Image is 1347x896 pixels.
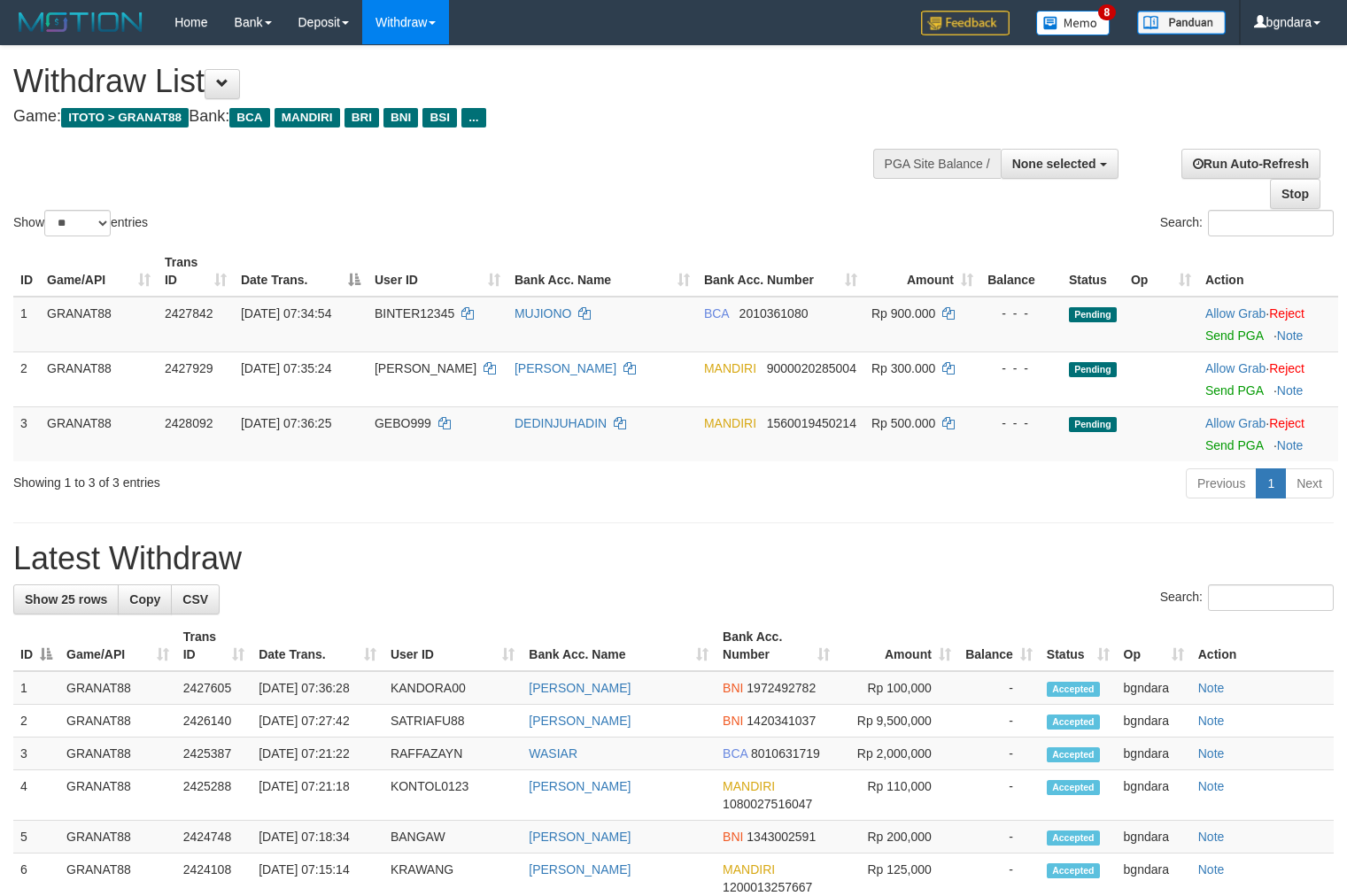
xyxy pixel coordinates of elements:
span: MANDIRI [723,779,775,793]
th: Date Trans.: activate to sort column ascending [252,621,383,671]
div: Showing 1 to 3 of 3 entries [13,467,548,491]
a: Note [1198,862,1225,877]
a: Note [1277,438,1304,452]
a: Reject [1269,361,1304,375]
td: 2 [13,705,59,738]
th: Game/API: activate to sort column ascending [59,621,176,671]
a: Reject [1269,416,1304,430]
label: Search: [1160,210,1334,236]
span: BNI [383,108,418,127]
a: [PERSON_NAME] [529,779,631,793]
h1: Withdraw List [13,64,880,99]
td: RAFFAZAYN [383,738,522,770]
span: Copy 2010361080 to clipboard [739,306,809,321]
a: 1 [1256,468,1286,498]
a: Allow Grab [1205,361,1266,375]
label: Search: [1160,584,1334,611]
th: User ID: activate to sort column ascending [368,246,507,297]
a: Previous [1186,468,1257,498]
a: Send PGA [1205,383,1263,398]
span: Copy 1200013257667 to clipboard [723,880,812,894]
span: 8 [1098,4,1117,20]
div: - - - [987,359,1055,377]
span: · [1205,416,1269,430]
h4: Game: Bank: [13,108,880,126]
a: Run Auto-Refresh [1181,149,1320,179]
td: Rp 100,000 [837,671,958,705]
a: Note [1198,714,1225,728]
span: Copy 1080027516047 to clipboard [723,797,812,811]
th: Trans ID: activate to sort column ascending [176,621,252,671]
span: Accepted [1047,747,1100,762]
th: Amount: activate to sort column ascending [837,621,958,671]
a: Note [1198,779,1225,793]
span: BNI [723,830,743,844]
a: Send PGA [1205,438,1263,452]
td: Rp 9,500,000 [837,705,958,738]
a: Allow Grab [1205,416,1266,430]
span: Copy 1972492782 to clipboard [747,681,816,695]
span: Accepted [1047,714,1100,730]
a: [PERSON_NAME] [529,830,631,844]
span: Copy 1420341037 to clipboard [747,714,816,728]
img: panduan.png [1137,11,1226,35]
span: · [1205,306,1269,321]
span: [DATE] 07:35:24 [241,361,331,375]
th: Trans ID: activate to sort column ascending [158,246,234,297]
span: BNI [723,714,743,728]
span: Rp 500.000 [871,416,935,430]
select: Showentries [44,210,111,236]
td: - [958,821,1040,854]
th: Action [1198,246,1338,297]
span: MANDIRI [723,862,775,877]
td: 1 [13,671,59,705]
span: Pending [1069,362,1117,377]
td: [DATE] 07:21:22 [252,738,383,770]
td: bgndara [1117,738,1191,770]
a: [PERSON_NAME] [529,714,631,728]
span: MANDIRI [275,108,340,127]
td: GRANAT88 [59,671,176,705]
td: 5 [13,821,59,854]
span: BRI [344,108,379,127]
span: Show 25 rows [25,592,107,606]
th: Amount: activate to sort column ascending [864,246,980,297]
img: Button%20Memo.svg [1036,11,1111,35]
span: 2428092 [165,416,213,430]
a: Stop [1270,179,1320,209]
td: 2 [13,351,40,406]
th: User ID: activate to sort column ascending [383,621,522,671]
a: MUJIONO [515,306,572,321]
td: 3 [13,406,40,461]
span: Rp 900.000 [871,306,935,321]
span: 2427929 [165,361,213,375]
th: Bank Acc. Number: activate to sort column ascending [716,621,837,671]
td: bgndara [1117,821,1191,854]
label: Show entries [13,210,148,236]
span: None selected [1012,157,1096,171]
span: Copy 8010631719 to clipboard [751,746,820,761]
td: - [958,738,1040,770]
a: Note [1198,681,1225,695]
td: 3 [13,738,59,770]
span: MANDIRI [704,416,756,430]
td: 2425288 [176,770,252,821]
a: Note [1277,383,1304,398]
a: Copy [118,584,172,614]
a: CSV [171,584,220,614]
span: [DATE] 07:34:54 [241,306,331,321]
td: GRANAT88 [59,705,176,738]
a: Next [1285,468,1334,498]
td: SATRIAFU88 [383,705,522,738]
td: GRANAT88 [59,738,176,770]
span: ITOTO > GRANAT88 [61,108,189,127]
td: [DATE] 07:18:34 [252,821,383,854]
td: · [1198,297,1338,352]
img: MOTION_logo.png [13,9,148,35]
td: - [958,671,1040,705]
th: Bank Acc. Name: activate to sort column ascending [507,246,697,297]
th: Status [1062,246,1124,297]
th: Action [1191,621,1334,671]
span: GEBO999 [375,416,431,430]
span: Copy 9000020285004 to clipboard [767,361,856,375]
